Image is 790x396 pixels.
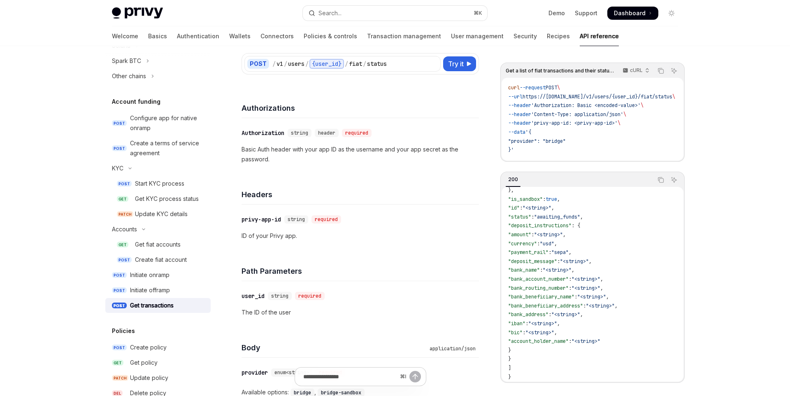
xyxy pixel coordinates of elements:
[508,294,574,300] span: "bank_beneficiary_name"
[112,120,127,126] span: POST
[112,360,123,366] span: GET
[426,345,479,353] div: application/json
[575,9,597,17] a: Support
[520,84,546,91] span: --request
[508,303,583,309] span: "bank_beneficiary_address"
[537,240,540,247] span: :
[551,311,580,318] span: "<string>"
[508,129,525,135] span: --data
[130,342,167,352] div: Create policy
[105,54,211,68] button: Toggle Spark BTC section
[580,311,583,318] span: ,
[586,303,615,309] span: "<string>"
[105,207,211,221] a: PATCHUpdate KYC details
[409,371,421,382] button: Send message
[130,138,206,158] div: Create a terms of service agreement
[508,138,566,144] span: "provider": "bridge"
[318,8,342,18] div: Search...
[272,60,276,68] div: /
[508,111,531,118] span: --header
[508,196,543,203] span: "is_sandbox"
[448,59,464,69] span: Try it
[569,276,572,282] span: :
[572,222,580,229] span: : {
[260,26,294,46] a: Connectors
[508,249,548,256] span: "payment_rail"
[508,311,548,318] span: "bank_address"
[105,283,211,298] a: POSTInitiate offramp
[105,370,211,385] a: PATCHUpdate policy
[242,231,479,241] p: ID of your Privy app.
[112,163,123,173] div: KYC
[112,272,127,278] span: POST
[105,298,211,313] a: POSTGet transactions
[520,205,523,211] span: :
[523,205,551,211] span: "<string>"
[105,252,211,267] a: POSTCreate fiat account
[572,338,600,345] span: "<string>"
[247,59,269,69] div: POST
[508,347,511,354] span: }
[271,293,288,299] span: string
[508,147,514,153] span: }'
[540,240,554,247] span: "usd"
[242,129,284,137] div: Authorization
[130,373,168,383] div: Update policy
[367,60,387,68] div: status
[105,355,211,370] a: GETGet policy
[135,194,199,204] div: Get KYC process status
[534,214,580,220] span: "awaiting_funds"
[135,209,188,219] div: Update KYC details
[342,129,372,137] div: required
[309,59,344,69] div: {user_id}
[112,97,160,107] h5: Account funding
[615,303,618,309] span: ,
[547,26,570,46] a: Recipes
[112,56,141,66] div: Spark BTC
[630,67,643,74] p: cURL
[318,130,335,136] span: header
[130,113,206,133] div: Configure app for native onramp
[572,267,574,273] span: ,
[531,111,623,118] span: 'Content-Type: application/json'
[548,311,551,318] span: :
[531,120,618,126] span: 'privy-app-id: <privy-app-id>'
[531,102,641,109] span: 'Authorization: Basic <encoded-value>'
[304,26,357,46] a: Policies & controls
[548,9,565,17] a: Demo
[130,270,170,280] div: Initiate onramp
[105,176,211,191] a: POSTStart KYC process
[508,93,523,100] span: --url
[303,6,487,21] button: Open search
[508,231,531,238] span: "amount"
[112,303,127,309] span: POST
[525,329,554,336] span: "<string>"
[508,222,572,229] span: "deposit_instructions"
[105,191,211,206] a: GETGet KYC process status
[551,249,569,256] span: "sepa"
[112,145,127,151] span: POST
[543,196,546,203] span: :
[242,307,479,317] p: The ID of the user
[523,329,525,336] span: :
[546,196,557,203] span: true
[534,231,563,238] span: "<string>"
[508,320,525,327] span: "iban"
[242,189,479,200] h4: Headers
[508,267,540,273] span: "bank_name"
[508,240,537,247] span: "currency"
[569,285,572,291] span: :
[508,84,520,91] span: curl
[130,300,174,310] div: Get transactions
[572,276,600,282] span: "<string>"
[305,60,309,68] div: /
[284,60,287,68] div: /
[669,175,679,185] button: Ask AI
[569,338,572,345] span: :
[117,181,132,187] span: POST
[580,214,583,220] span: ,
[508,365,511,371] span: ]
[525,129,531,135] span: '{
[291,130,308,136] span: string
[543,267,572,273] span: "<string>"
